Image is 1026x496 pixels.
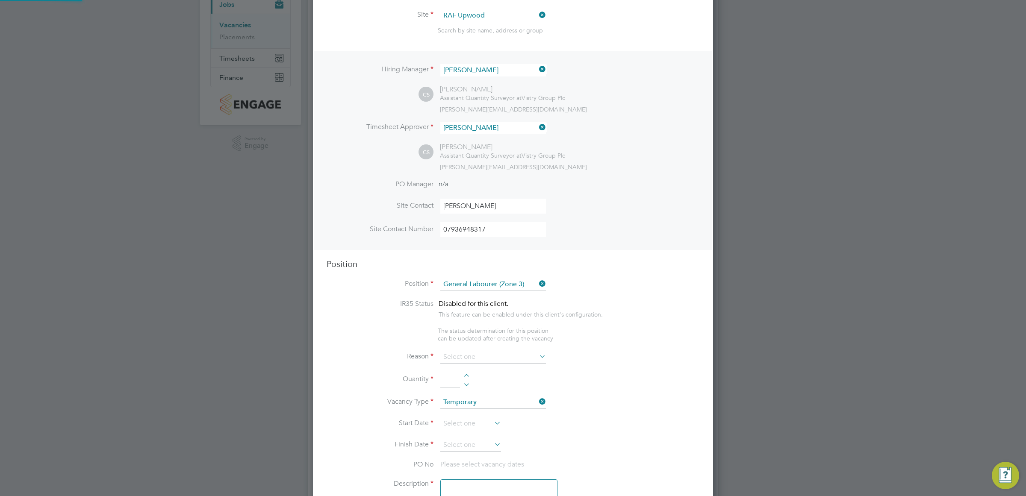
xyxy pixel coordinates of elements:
span: [PERSON_NAME][EMAIL_ADDRESS][DOMAIN_NAME] [440,163,587,171]
span: Search by site name, address or group [438,26,543,34]
label: Vacancy Type [327,397,433,406]
input: Select one [440,396,546,409]
label: Description [327,479,433,488]
input: Select one [440,351,546,364]
label: Finish Date [327,440,433,449]
input: Search for... [440,64,546,76]
div: [PERSON_NAME] [440,143,565,152]
span: n/a [439,180,448,188]
div: Vistry Group Plc [440,152,565,159]
span: Disabled for this client. [439,299,508,308]
label: Site Contact Number [327,225,433,234]
label: Site Contact [327,201,433,210]
div: Vistry Group Plc [440,94,565,102]
label: IR35 Status [327,299,433,308]
button: Engage Resource Center [992,462,1019,489]
h3: Position [327,258,699,270]
span: CS [419,87,433,102]
label: Start Date [327,419,433,428]
span: Assistant Quantity Surveyor at [440,94,522,102]
label: Quantity [327,375,433,384]
span: Please select vacancy dates [440,460,524,469]
input: Search for... [440,9,546,22]
label: Reason [327,352,433,361]
input: Select one [440,417,501,430]
label: Site [327,10,433,19]
span: The status determination for this position can be updated after creating the vacancy [438,327,553,342]
span: CS [419,145,433,160]
label: PO Manager [327,180,433,189]
label: Hiring Manager [327,65,433,74]
label: Position [327,279,433,288]
input: Search for... [440,122,546,134]
div: This feature can be enabled under this client's configuration. [439,308,603,318]
span: [PERSON_NAME][EMAIL_ADDRESS][DOMAIN_NAME] [440,106,587,113]
div: [PERSON_NAME] [440,85,565,94]
label: Timesheet Approver [327,123,433,132]
input: Search for... [440,278,546,291]
input: Select one [440,439,501,452]
label: PO No [327,460,433,469]
span: Assistant Quantity Surveyor at [440,152,522,159]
